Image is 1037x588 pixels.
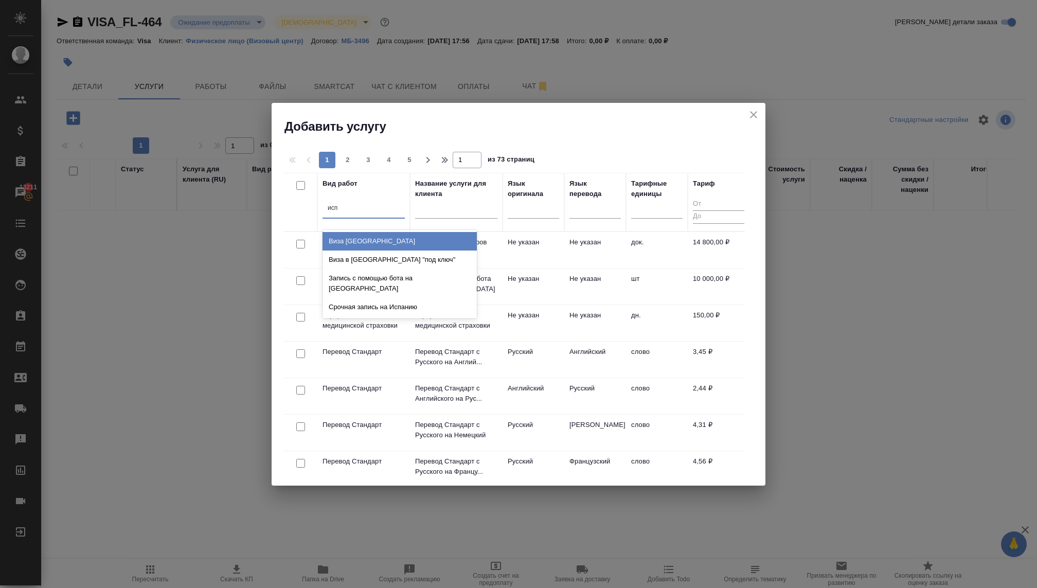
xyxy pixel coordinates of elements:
[381,152,397,168] button: 4
[626,232,688,268] td: док.
[503,305,564,341] td: Не указан
[564,342,626,378] td: Английский
[503,232,564,268] td: Не указан
[503,415,564,451] td: Русский
[688,415,749,451] td: 4,31 ₽
[360,152,377,168] button: 3
[401,152,418,168] button: 5
[323,310,405,331] p: Оформление медицинской страховки
[503,269,564,305] td: Не указан
[564,232,626,268] td: Не указан
[564,451,626,487] td: Французский
[693,179,715,189] div: Тариф
[626,451,688,487] td: слово
[415,310,497,331] p: Оформление медицинской страховки
[415,179,497,199] div: Название услуги для клиента
[626,342,688,378] td: слово
[564,415,626,451] td: [PERSON_NAME]
[401,155,418,165] span: 5
[415,420,497,440] p: Перевод Стандарт с Русского на Немецкий
[415,456,497,477] p: Перевод Стандарт с Русского на Францу...
[323,383,405,394] p: Перевод Стандарт
[323,232,477,251] div: Виза [GEOGRAPHIC_DATA]
[626,378,688,414] td: слово
[503,378,564,414] td: Английский
[323,456,405,467] p: Перевод Стандарт
[360,155,377,165] span: 3
[688,305,749,341] td: 150,00 ₽
[323,179,357,189] div: Вид работ
[626,269,688,305] td: шт
[503,451,564,487] td: Русский
[323,298,477,316] div: Срочная запись на Испанию
[688,451,749,487] td: 4,56 ₽
[693,210,744,223] input: До
[381,155,397,165] span: 4
[323,269,477,298] div: Запись с помощью бота на [GEOGRAPHIC_DATA]
[688,342,749,378] td: 3,45 ₽
[626,415,688,451] td: слово
[688,232,749,268] td: 14 800,00 ₽
[626,305,688,341] td: дн.
[415,347,497,367] p: Перевод Стандарт с Русского на Англий...
[415,383,497,404] p: Перевод Стандарт с Английского на Рус...
[564,305,626,341] td: Не указан
[569,179,621,199] div: Язык перевода
[323,420,405,430] p: Перевод Стандарт
[339,155,356,165] span: 2
[564,269,626,305] td: Не указан
[631,179,683,199] div: Тарифные единицы
[488,153,534,168] span: из 73 страниц
[284,118,765,135] h2: Добавить услугу
[323,347,405,357] p: Перевод Стандарт
[693,198,744,211] input: От
[688,378,749,414] td: 2,44 ₽
[688,269,749,305] td: 10 000,00 ₽
[564,378,626,414] td: Русский
[323,251,477,269] div: Виза в [GEOGRAPHIC_DATA] "под ключ"
[508,179,559,199] div: Язык оригинала
[503,342,564,378] td: Русский
[339,152,356,168] button: 2
[746,107,761,122] button: close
